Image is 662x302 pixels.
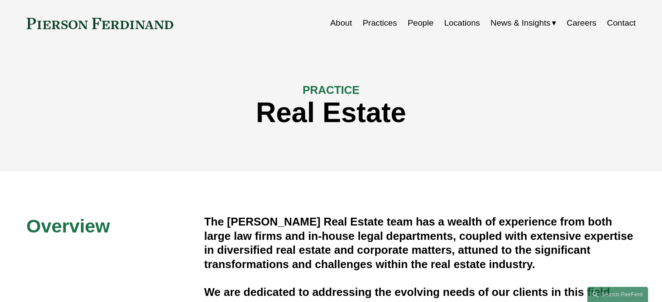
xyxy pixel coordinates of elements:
[491,16,551,31] span: News & Insights
[27,216,110,236] span: Overview
[302,84,360,96] span: PRACTICE
[407,15,433,31] a: People
[491,15,556,31] a: folder dropdown
[567,15,596,31] a: Careers
[444,15,480,31] a: Locations
[204,215,636,271] h4: The [PERSON_NAME] Real Estate team has a wealth of experience from both large law firms and in-ho...
[363,15,397,31] a: Practices
[607,15,635,31] a: Contact
[330,15,352,31] a: About
[27,97,636,129] h1: Real Estate
[587,287,648,302] a: Search this site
